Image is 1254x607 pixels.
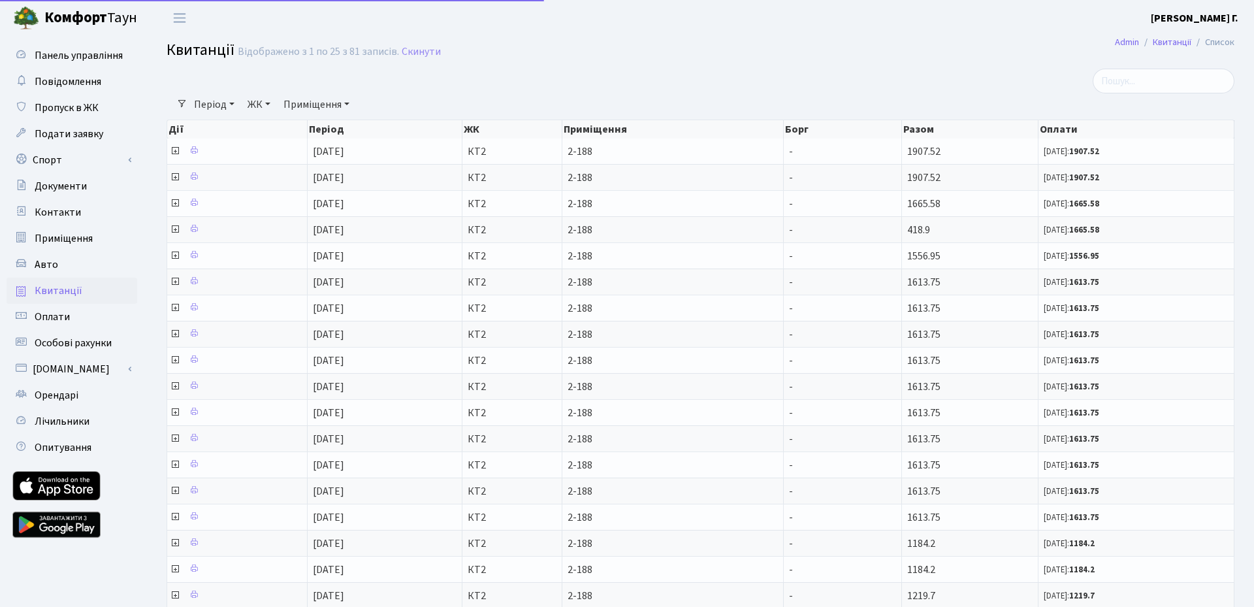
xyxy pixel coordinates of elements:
[1153,35,1191,49] a: Квитанції
[907,380,940,394] span: 1613.75
[167,39,234,61] span: Квитанції
[35,310,70,324] span: Оплати
[1191,35,1234,50] li: Список
[313,563,344,577] span: [DATE]
[35,127,103,141] span: Подати заявку
[7,304,137,330] a: Оплати
[35,101,99,115] span: Пропуск в ЖК
[1044,512,1099,523] small: [DATE]:
[568,382,778,392] span: 2-188
[468,408,556,418] span: КТ2
[13,5,39,31] img: logo.png
[789,275,793,289] span: -
[1069,276,1099,288] b: 1613.75
[1069,538,1095,550] b: 1184.2
[35,48,123,63] span: Панель управління
[568,355,778,366] span: 2-188
[167,120,308,139] th: Дії
[308,120,462,139] th: Період
[402,46,441,58] a: Скинути
[568,538,778,549] span: 2-188
[189,93,240,116] a: Період
[1069,512,1099,523] b: 1613.75
[568,251,778,261] span: 2-188
[1069,329,1099,340] b: 1613.75
[568,434,778,444] span: 2-188
[35,74,101,89] span: Повідомлення
[313,406,344,420] span: [DATE]
[907,171,940,185] span: 1907.52
[313,536,344,551] span: [DATE]
[35,284,82,298] span: Квитанції
[468,355,556,366] span: КТ2
[568,199,778,209] span: 2-188
[7,408,137,435] a: Лічильники
[789,510,793,525] span: -
[468,382,556,392] span: КТ2
[468,329,556,340] span: КТ2
[1069,198,1099,210] b: 1665.58
[1115,35,1139,49] a: Admin
[468,434,556,444] span: КТ2
[1069,459,1099,471] b: 1613.75
[907,406,940,420] span: 1613.75
[7,199,137,225] a: Контакти
[568,303,778,314] span: 2-188
[313,432,344,446] span: [DATE]
[789,589,793,603] span: -
[902,120,1038,139] th: Разом
[7,147,137,173] a: Спорт
[1044,276,1099,288] small: [DATE]:
[7,225,137,252] a: Приміщення
[789,171,793,185] span: -
[1095,29,1254,56] nav: breadcrumb
[163,7,196,29] button: Переключити навігацію
[907,563,935,577] span: 1184.2
[313,327,344,342] span: [DATE]
[1044,459,1099,471] small: [DATE]:
[313,249,344,263] span: [DATE]
[789,327,793,342] span: -
[35,179,87,193] span: Документи
[1069,146,1099,157] b: 1907.52
[7,121,137,147] a: Подати заявку
[907,249,940,263] span: 1556.95
[789,563,793,577] span: -
[1151,11,1238,25] b: [PERSON_NAME] Г.
[313,458,344,472] span: [DATE]
[35,257,58,272] span: Авто
[35,205,81,220] span: Контакти
[313,380,344,394] span: [DATE]
[1069,433,1099,445] b: 1613.75
[907,327,940,342] span: 1613.75
[1038,120,1234,139] th: Оплати
[468,251,556,261] span: КТ2
[1069,250,1099,262] b: 1556.95
[7,69,137,95] a: Повідомлення
[1044,538,1095,550] small: [DATE]:
[1044,198,1099,210] small: [DATE]:
[789,249,793,263] span: -
[789,223,793,237] span: -
[468,565,556,575] span: КТ2
[789,301,793,316] span: -
[7,252,137,278] a: Авто
[1044,146,1099,157] small: [DATE]:
[1069,381,1099,393] b: 1613.75
[468,512,556,523] span: КТ2
[468,486,556,497] span: КТ2
[1069,172,1099,184] b: 1907.52
[789,432,793,446] span: -
[568,512,778,523] span: 2-188
[7,42,137,69] a: Панель управління
[1069,407,1099,419] b: 1613.75
[1044,224,1099,236] small: [DATE]:
[568,225,778,235] span: 2-188
[568,408,778,418] span: 2-188
[568,591,778,601] span: 2-188
[44,7,137,29] span: Таун
[907,275,940,289] span: 1613.75
[7,330,137,356] a: Особові рахунки
[568,486,778,497] span: 2-188
[1069,485,1099,497] b: 1613.75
